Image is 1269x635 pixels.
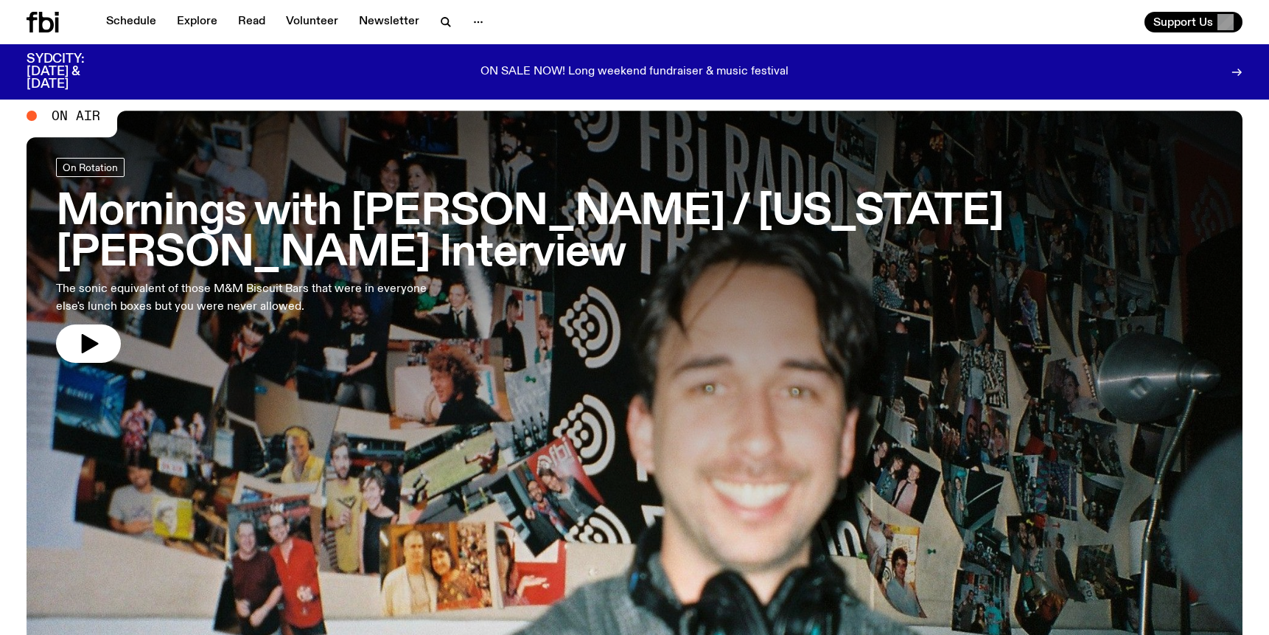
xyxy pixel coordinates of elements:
a: Newsletter [350,12,428,32]
h3: Mornings with [PERSON_NAME] / [US_STATE][PERSON_NAME] Interview [56,192,1213,274]
a: Schedule [97,12,165,32]
h3: SYDCITY: [DATE] & [DATE] [27,53,121,91]
span: Support Us [1153,15,1213,29]
a: Explore [168,12,226,32]
span: On Rotation [63,162,118,173]
a: Volunteer [277,12,347,32]
a: On Rotation [56,158,125,177]
p: ON SALE NOW! Long weekend fundraiser & music festival [480,66,789,79]
button: Support Us [1144,12,1242,32]
p: The sonic equivalent of those M&M Biscuit Bars that were in everyone else's lunch boxes but you w... [56,280,433,316]
span: On Air [52,109,100,122]
a: Mornings with [PERSON_NAME] / [US_STATE][PERSON_NAME] InterviewThe sonic equivalent of those M&M ... [56,158,1213,363]
a: Read [229,12,274,32]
